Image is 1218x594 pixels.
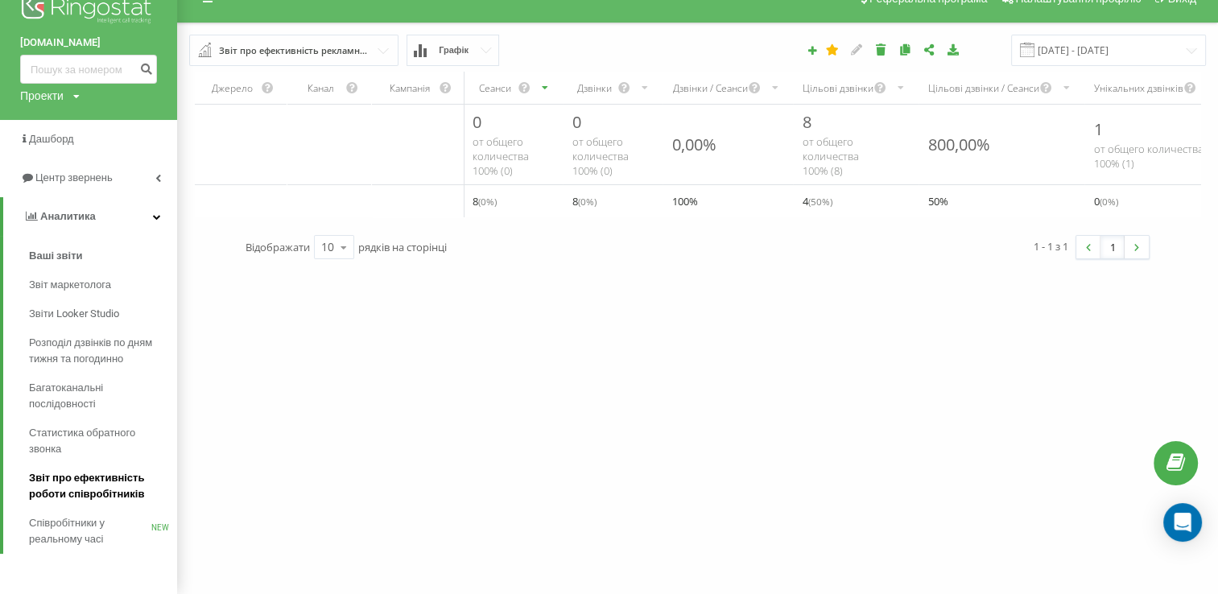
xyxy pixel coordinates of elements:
[20,35,157,51] a: [DOMAIN_NAME]
[219,42,370,60] div: Звіт про ефективність рекламних кампаній
[439,45,469,56] span: Графік
[578,195,597,208] span: (0%)
[808,195,832,208] span: (50%)
[1163,503,1202,542] div: Открыть Интерком Мессенджер
[803,81,873,95] div: Цільові дзвінки
[672,194,689,208] font: 100
[1034,238,1068,254] div: 1 - 1 з 1
[803,111,811,133] span: 8
[850,43,864,55] i: Редагувати звіт
[572,192,597,211] span: 8
[29,425,169,457] span: Статистика обратного звонка
[20,55,157,84] input: Пошук за номером
[898,43,912,55] i: Копіювати звіт
[3,197,177,236] a: Аналитика
[358,240,447,254] span: рядків на сторінці
[928,81,1039,95] div: Цільові дзвінки / Сеанси
[321,239,334,255] div: 10
[40,210,96,222] span: Аналитика
[29,509,177,554] a: Співробітники у реальному часіNEW
[473,192,497,211] span: 8
[29,241,177,270] a: Ваші звіти
[29,373,177,419] a: Багатоканальні послідовності
[807,45,818,55] i: Створити звіт
[382,81,439,95] div: Кампанія
[29,299,177,328] a: Звіти Looker Studio
[29,464,177,509] a: Звіт про ефективність роботи співробітників
[473,81,518,95] div: Сеанси
[473,111,481,133] span: 0
[29,248,83,264] span: Ваші звіти
[29,328,177,373] a: Розподіл дзвінків по дням тижня та погодинно
[803,192,832,211] span: 4
[407,35,499,66] button: Графік
[1100,236,1125,258] a: 1
[923,43,936,55] i: Поділитися налаштуваннями звіту
[572,111,581,133] span: 0
[572,134,629,178] span: от общего количества 100% ( 0 )
[29,470,169,502] span: Звіт про ефективність роботи співробітників
[473,134,529,178] span: от общего количества 100% ( 0 )
[478,195,497,208] span: (0%)
[29,419,177,464] a: Статистика обратного звонка
[29,380,169,412] span: Багатоканальні послідовності
[29,335,169,367] span: Розподіл дзвінків по дням тижня та погодинно
[1100,195,1118,208] span: (0%)
[803,134,859,178] span: от общего количества 100% ( 8 )
[29,270,177,299] a: Звіт маркетолога
[29,515,151,547] span: Співробітники у реальному часі
[928,192,948,211] span: %
[826,43,840,55] i: Цей звіт буде завантажено першим при відкритті Аналітики. Ви можете призначити будь-який інший ва...
[1094,118,1103,140] span: 1
[35,171,113,184] span: Центр звернень
[928,194,939,208] font: 50
[572,81,617,95] div: Дзвінки
[874,43,888,55] i: Видалити звіт
[246,240,310,254] span: Відображати
[672,134,716,155] div: 0,00%
[297,81,345,95] div: Канал
[672,192,698,211] span: %
[195,72,1200,217] div: Прокручиваемый контент
[1094,142,1204,171] span: от общего количества 100% ( 1 )
[1094,192,1118,211] span: 0
[29,306,119,322] span: Звіти Looker Studio
[947,43,960,55] i: Завантажити звіт
[1094,81,1183,95] div: Унікальних дзвінків
[29,133,74,145] span: Дашборд
[20,88,64,104] div: Проекти
[672,81,748,95] div: Дзвінки / Сеанси
[204,81,261,95] div: Джерело
[928,134,990,155] div: 800,00%
[29,277,111,293] span: Звіт маркетолога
